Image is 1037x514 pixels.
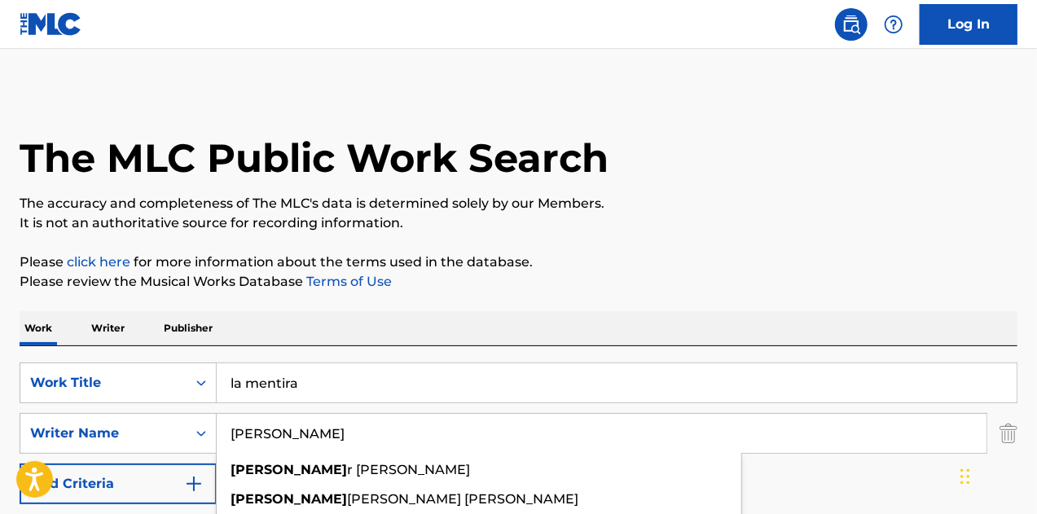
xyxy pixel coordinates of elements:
[20,253,1017,272] p: Please for more information about the terms used in the database.
[184,474,204,494] img: 9d2ae6d4665cec9f34b9.svg
[67,254,130,270] a: click here
[20,134,609,182] h1: The MLC Public Work Search
[20,463,217,504] button: Add Criteria
[20,12,82,36] img: MLC Logo
[884,15,903,34] img: help
[835,8,868,41] a: Public Search
[20,194,1017,213] p: The accuracy and completeness of The MLC's data is determined solely by our Members.
[1000,413,1017,454] img: Delete Criterion
[231,491,347,507] strong: [PERSON_NAME]
[20,311,57,345] p: Work
[877,8,910,41] div: Help
[303,274,392,289] a: Terms of Use
[841,15,861,34] img: search
[960,452,970,501] div: Drag
[30,373,177,393] div: Work Title
[231,462,347,477] strong: [PERSON_NAME]
[20,272,1017,292] p: Please review the Musical Works Database
[347,491,578,507] span: [PERSON_NAME] [PERSON_NAME]
[30,424,177,443] div: Writer Name
[20,213,1017,233] p: It is not an authoritative source for recording information.
[920,4,1017,45] a: Log In
[956,436,1037,514] iframe: Chat Widget
[347,462,470,477] span: r [PERSON_NAME]
[159,311,218,345] p: Publisher
[86,311,130,345] p: Writer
